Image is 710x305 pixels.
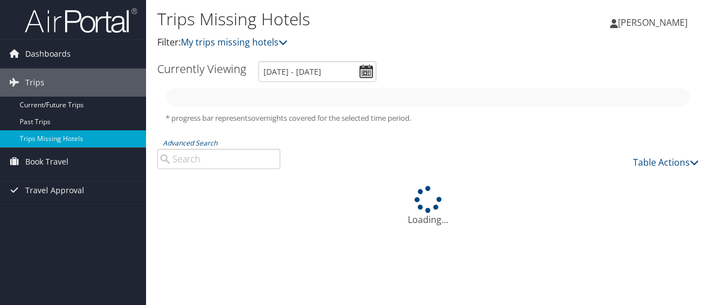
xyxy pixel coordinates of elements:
span: [PERSON_NAME] [618,16,688,29]
h5: * progress bar represents overnights covered for the selected time period. [166,113,690,124]
img: airportal-logo.png [25,7,137,34]
h1: Trips Missing Hotels [157,7,518,31]
span: Travel Approval [25,176,84,204]
a: Table Actions [633,156,699,169]
span: Book Travel [25,148,69,176]
a: Advanced Search [163,138,217,148]
a: [PERSON_NAME] [610,6,699,39]
span: Trips [25,69,44,97]
p: Filter: [157,35,518,50]
h3: Currently Viewing [157,61,246,76]
input: Advanced Search [157,149,280,169]
input: [DATE] - [DATE] [258,61,376,82]
span: Dashboards [25,40,71,68]
div: Loading... [157,186,699,226]
a: My trips missing hotels [181,36,288,48]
